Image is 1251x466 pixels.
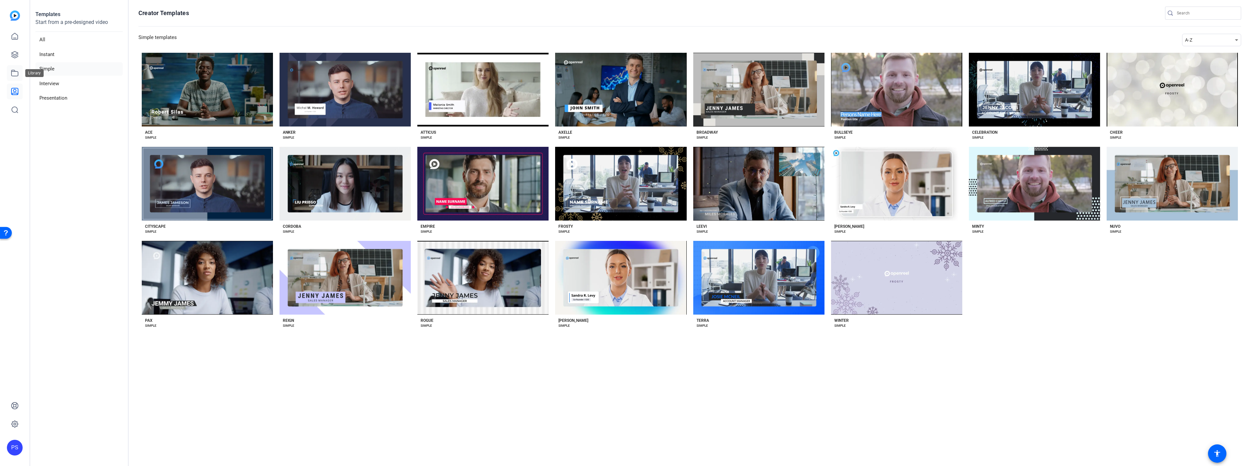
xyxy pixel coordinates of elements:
div: SIMPLE [145,323,156,328]
div: MINTY [972,224,984,229]
p: Start from a pre-designed video [35,18,123,32]
div: CELEBRATION [972,130,997,135]
button: Template image [693,147,824,221]
button: Template image [142,241,273,315]
button: Template image [969,147,1100,221]
div: LEEVI [697,224,707,229]
button: Template image [1107,147,1238,221]
div: PAX [145,318,153,323]
div: FROSTY [558,224,573,229]
h1: Creator Templates [138,9,189,17]
button: Template image [831,147,962,221]
div: REIGN [283,318,294,323]
button: Template image [693,53,824,126]
div: ANKER [283,130,296,135]
div: SIMPLE [283,135,294,140]
div: SIMPLE [283,323,294,328]
li: Interview [35,77,123,90]
button: Template image [280,241,411,315]
li: All [35,33,123,47]
img: blue-gradient.svg [10,10,20,21]
div: ACE [145,130,153,135]
div: SIMPLE [834,135,846,140]
button: Template image [280,53,411,126]
button: Template image [417,147,549,221]
div: NUVO [1110,224,1120,229]
div: CHEER [1110,130,1123,135]
button: Template image [555,53,686,126]
div: SIMPLE [834,229,846,234]
div: SIMPLE [421,323,432,328]
button: Template image [142,53,273,126]
button: Template image [1107,53,1238,126]
div: BULLSEYE [834,130,853,135]
input: Search [1177,9,1236,17]
button: Template image [969,53,1100,126]
div: SIMPLE [697,229,708,234]
div: SIMPLE [558,229,570,234]
div: SIMPLE [145,229,156,234]
div: AXELLE [558,130,572,135]
div: ATTICUS [421,130,436,135]
div: SIMPLE [558,323,570,328]
button: Template image [555,241,686,315]
button: Template image [831,53,962,126]
div: SIMPLE [283,229,294,234]
div: BROADWAY [697,130,718,135]
div: SIMPLE [697,135,708,140]
div: CORDOBA [283,224,301,229]
li: Presentation [35,91,123,105]
div: SIMPLE [1110,229,1121,234]
div: SIMPLE [558,135,570,140]
div: SIMPLE [1110,135,1121,140]
button: Template image [693,241,824,315]
div: SIMPLE [421,135,432,140]
div: WINTER [834,318,849,323]
button: Template image [280,147,411,221]
div: Library [25,69,44,77]
button: Template image [417,53,549,126]
div: TERRA [697,318,709,323]
li: Simple [35,62,123,76]
div: [PERSON_NAME] [558,318,588,323]
button: Template image [831,241,962,315]
div: CITYSCAPE [145,224,166,229]
div: SIMPLE [697,323,708,328]
button: Template image [417,241,549,315]
div: SIMPLE [972,229,984,234]
h3: Simple templates [138,34,177,46]
div: ROGUE [421,318,433,323]
div: PS [7,440,23,456]
button: Template image [555,147,686,221]
div: SIMPLE [972,135,984,140]
div: SIMPLE [145,135,156,140]
strong: Templates [35,11,60,17]
div: SIMPLE [834,323,846,328]
span: A-Z [1185,37,1192,43]
li: Instant [35,48,123,61]
mat-icon: accessibility [1213,450,1221,457]
button: Template image [142,147,273,221]
div: [PERSON_NAME] [834,224,864,229]
div: SIMPLE [421,229,432,234]
div: EMPIRE [421,224,435,229]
